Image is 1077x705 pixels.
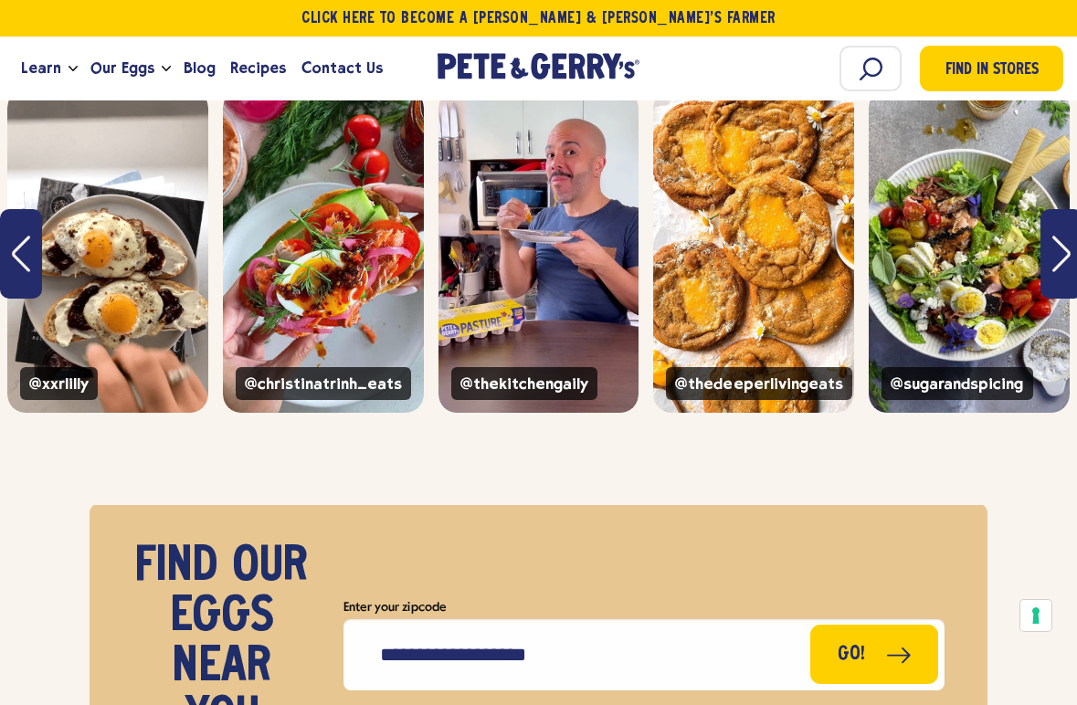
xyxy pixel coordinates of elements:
[7,89,208,414] div: slide 6 of 14
[223,89,424,414] a: A dish of assorted vegetables and a hard boiled egg pete and gerry's organic eggs @christinatrinh...
[451,367,597,401] span: @thekitchengaily
[882,367,1032,401] span: @sugarandspicing
[839,46,902,91] input: Search
[945,58,1039,83] span: Find in Stores
[438,89,639,414] div: slide 8 of 14
[7,89,208,414] a: Sunny-side-up eggs on toast pete and gerry's organic eggs @xxrlilly
[69,66,78,72] button: Open the dropdown menu for Learn
[343,596,944,619] label: Enter your zipcode
[653,89,854,414] a: Cookies dusted with sugar and small flowers with custard filling pete and gerry's organic eggs @t...
[438,89,639,414] a: A man eating while sitting by a carton of Pete & Gerry's eggs @thekitchengaily
[162,66,171,72] button: Open the dropdown menu for Our Eggs
[20,367,98,401] span: @xxrlilly
[653,89,854,414] div: slide 9 of 14
[869,89,1070,414] a: A mixed salad with hard-boiled eggs pete and gerry's organic eggs @sugarandspicing
[1020,600,1051,631] button: Your consent preferences for tracking technologies
[294,44,390,93] a: Contact Us
[83,44,162,93] a: Our Eggs
[90,57,154,79] span: Our Eggs
[301,57,383,79] span: Contact Us
[14,44,69,93] a: Learn
[230,57,286,79] span: Recipes
[666,367,851,401] span: @thedeeperlivingeats
[920,46,1063,91] a: Find in Stores
[21,57,61,79] span: Learn
[184,57,216,79] span: Blog
[176,44,223,93] a: Blog
[869,89,1070,414] div: slide 10 of 14
[236,367,411,401] span: @christinatrinh_eats
[223,89,424,414] div: slide 7 of 14
[810,625,938,684] button: Go!
[223,44,293,93] a: Recipes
